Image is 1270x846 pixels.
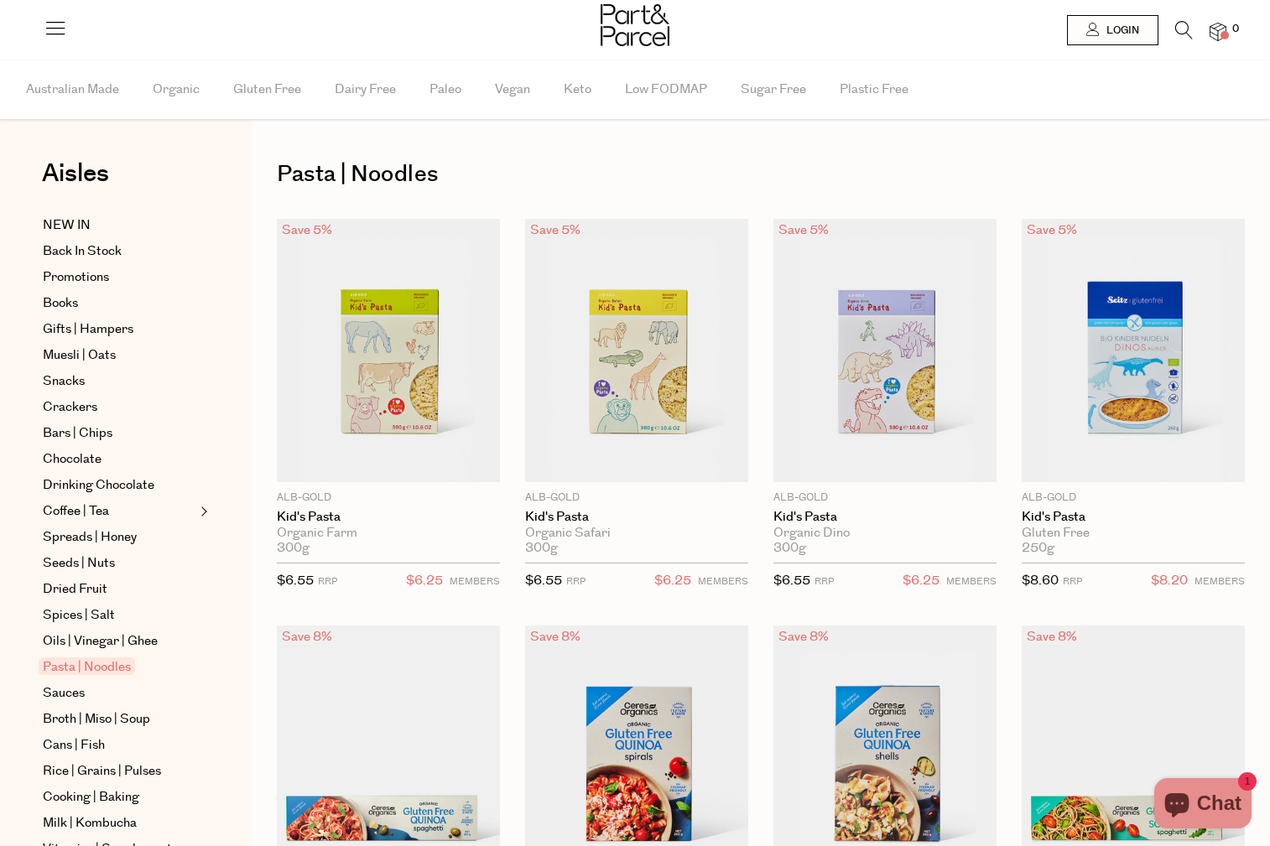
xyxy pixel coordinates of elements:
span: Spices | Salt [43,605,115,625]
small: RRP [318,575,337,588]
span: 300g [277,541,310,556]
img: Kid's Pasta [525,219,748,482]
span: Promotions [43,267,109,288]
span: Low FODMAP [625,60,707,119]
a: Books [43,293,195,314]
span: 250g [1022,541,1054,556]
span: Crackers [43,397,97,418]
a: Coffee | Tea [43,501,195,522]
span: Coffee | Tea [43,501,109,522]
span: 300g [525,541,558,556]
p: Alb-Gold [1022,490,1245,506]
div: Save 8% [525,625,586,648]
a: Chocolate [43,449,195,470]
span: Australian Made [26,60,119,119]
p: Alb-Gold [773,490,997,506]
a: Muesli | Oats [43,345,195,366]
div: Save 8% [277,625,337,648]
h1: Pasta | Noodles [277,155,1245,194]
a: Sauces [43,683,195,703]
span: 0 [1228,22,1243,37]
img: Kid's Pasta [1022,219,1245,482]
small: MEMBERS [946,575,997,588]
img: Kid's Pasta [773,219,997,482]
a: Cooking | Baking [43,787,195,807]
span: Chocolate [43,449,101,470]
div: Save 5% [773,219,834,241]
div: Organic Farm [277,526,500,541]
span: Spreads | Honey [43,527,137,548]
span: $6.55 [525,572,562,589]
span: $6.25 [406,570,443,592]
span: Cooking | Baking [43,787,139,807]
a: Seeds | Nuts [43,553,195,574]
span: 300g [773,541,806,556]
span: Milk | Kombucha [43,813,137,833]
a: Spices | Salt [43,605,195,625]
a: Promotions [43,267,195,288]
span: Vegan [495,60,530,119]
small: RRP [1063,575,1082,588]
span: Seeds | Nuts [43,553,115,574]
a: Kid's Pasta [1022,510,1245,525]
small: MEMBERS [450,575,500,588]
span: Books [43,293,78,314]
span: Cans | Fish [43,735,105,755]
span: NEW IN [43,215,91,236]
a: Aisles [42,161,109,203]
inbox-online-store-chat: Shopify online store chat [1149,778,1257,833]
span: Oils | Vinegar | Ghee [43,631,158,651]
div: Save 5% [277,219,337,241]
small: MEMBERS [698,575,748,588]
span: Broth | Miso | Soup [43,709,150,729]
span: Login [1102,23,1139,38]
span: Dairy Free [335,60,396,119]
span: Gifts | Hampers [43,319,133,340]
a: Snacks [43,371,195,392]
a: Dried Fruit [43,579,195,599]
a: Pasta | Noodles [43,657,195,677]
span: Plastic Free [840,60,908,119]
span: Paleo [429,60,461,119]
a: Drinking Chocolate [43,475,195,496]
a: Gifts | Hampers [43,319,195,340]
a: Spreads | Honey [43,527,195,548]
span: $8.60 [1022,572,1059,589]
div: Save 8% [773,625,834,648]
span: $6.25 [903,570,939,592]
button: Expand/Collapse Coffee | Tea [196,501,208,522]
a: Oils | Vinegar | Ghee [43,631,195,651]
a: Kid's Pasta [773,510,997,525]
span: Drinking Chocolate [43,475,154,496]
a: Kid's Pasta [277,510,500,525]
img: Kid's Pasta [277,219,500,482]
span: $6.25 [654,570,691,592]
div: Gluten Free [1022,526,1245,541]
div: Save 5% [525,219,586,241]
small: RRP [566,575,586,588]
a: NEW IN [43,215,195,236]
span: Pasta | Noodles [39,657,135,675]
a: Milk | Kombucha [43,813,195,833]
div: Save 5% [1022,219,1082,241]
a: Kid's Pasta [525,510,748,525]
p: Alb-Gold [525,490,748,506]
div: Organic Dino [773,526,997,541]
span: Muesli | Oats [43,345,116,366]
img: Part&Parcel [601,4,669,46]
span: $6.55 [773,572,810,589]
span: Rice | Grains | Pulses [43,761,161,781]
a: Back In Stock [43,241,195,262]
span: Back In Stock [43,241,122,262]
p: Alb-Gold [277,490,500,506]
span: Keto [564,60,591,119]
a: Login [1067,15,1158,45]
div: Save 8% [1022,625,1082,648]
span: Gluten Free [233,60,301,119]
span: Organic [153,60,200,119]
span: Dried Fruit [43,579,107,599]
a: Crackers [43,397,195,418]
a: 0 [1210,23,1226,40]
div: Organic Safari [525,526,748,541]
span: Bars | Chips [43,423,112,444]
